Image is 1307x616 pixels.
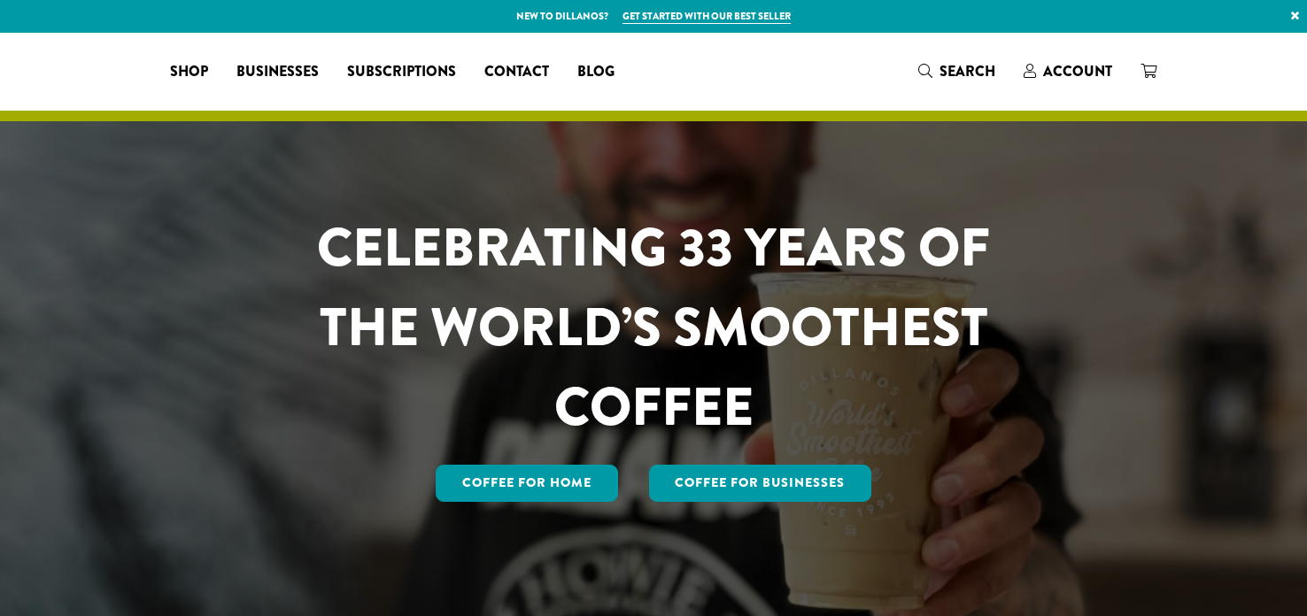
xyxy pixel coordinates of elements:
[484,61,549,83] span: Contact
[577,61,615,83] span: Blog
[170,61,208,83] span: Shop
[347,61,456,83] span: Subscriptions
[265,208,1042,447] h1: CELEBRATING 33 YEARS OF THE WORLD’S SMOOTHEST COFFEE
[940,61,995,81] span: Search
[904,57,1009,86] a: Search
[1043,61,1112,81] span: Account
[436,465,618,502] a: Coffee for Home
[156,58,222,86] a: Shop
[236,61,319,83] span: Businesses
[623,9,791,24] a: Get started with our best seller
[649,465,872,502] a: Coffee For Businesses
